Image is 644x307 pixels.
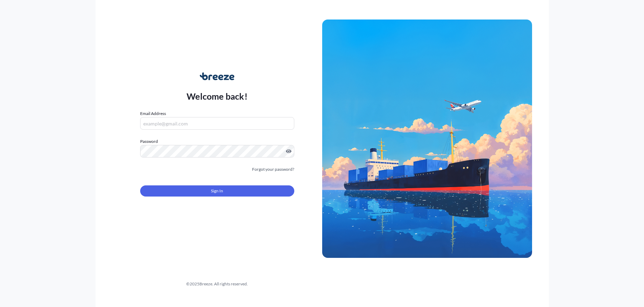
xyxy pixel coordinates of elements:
[112,281,322,287] div: © 2025 Breeze. All rights reserved.
[140,138,294,145] label: Password
[322,20,532,258] img: Ship illustration
[140,110,166,117] label: Email Address
[252,166,294,173] a: Forgot your password?
[211,187,223,194] span: Sign In
[286,148,291,154] button: Show password
[140,185,294,197] button: Sign In
[140,117,294,130] input: example@gmail.com
[187,91,248,102] p: Welcome back!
